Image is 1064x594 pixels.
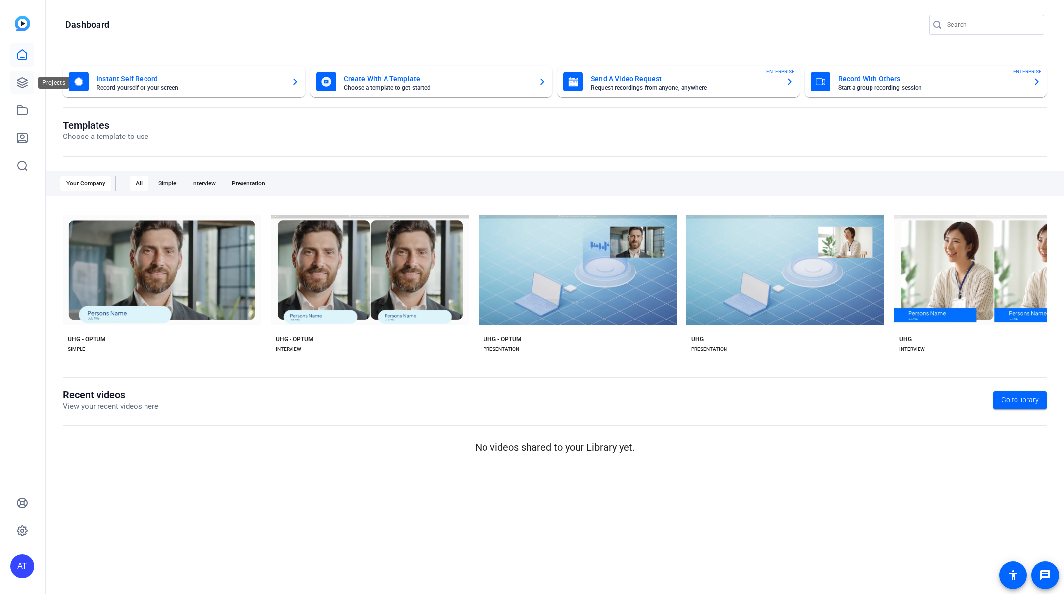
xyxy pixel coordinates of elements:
mat-icon: accessibility [1007,569,1019,581]
div: PRESENTATION [484,345,519,353]
div: Projects [38,77,69,89]
div: Presentation [226,176,271,191]
img: blue-gradient.svg [15,16,30,31]
div: Your Company [60,176,111,191]
mat-card-title: Record With Others [838,73,1025,85]
div: INTERVIEW [899,345,925,353]
div: UHG [691,335,704,343]
mat-card-subtitle: Record yourself or your screen [97,85,284,91]
mat-card-title: Send A Video Request [591,73,778,85]
button: Send A Video RequestRequest recordings from anyone, anywhereENTERPRISE [557,66,800,97]
button: Create With A TemplateChoose a template to get started [310,66,553,97]
h1: Templates [63,119,148,131]
h1: Dashboard [65,19,109,31]
mat-icon: message [1039,569,1051,581]
input: Search [947,19,1036,31]
button: Record With OthersStart a group recording sessionENTERPRISE [805,66,1047,97]
div: UHG [899,335,912,343]
div: INTERVIEW [276,345,301,353]
mat-card-title: Instant Self Record [97,73,284,85]
div: UHG - OPTUM [484,335,522,343]
div: SIMPLE [68,345,85,353]
p: No videos shared to your Library yet. [63,440,1047,455]
h1: Recent videos [63,389,158,401]
div: UHG - OPTUM [276,335,314,343]
div: Simple [152,176,182,191]
mat-card-subtitle: Choose a template to get started [344,85,531,91]
span: ENTERPRISE [766,68,795,75]
div: Interview [186,176,222,191]
mat-card-subtitle: Start a group recording session [838,85,1025,91]
span: Go to library [1001,395,1039,405]
button: Instant Self RecordRecord yourself or your screen [63,66,305,97]
p: View your recent videos here [63,401,158,412]
div: UHG - OPTUM [68,335,106,343]
a: Go to library [993,391,1047,409]
span: ENTERPRISE [1013,68,1042,75]
mat-card-title: Create With A Template [344,73,531,85]
mat-card-subtitle: Request recordings from anyone, anywhere [591,85,778,91]
p: Choose a template to use [63,131,148,142]
div: PRESENTATION [691,345,727,353]
div: All [130,176,148,191]
div: AT [10,554,34,578]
